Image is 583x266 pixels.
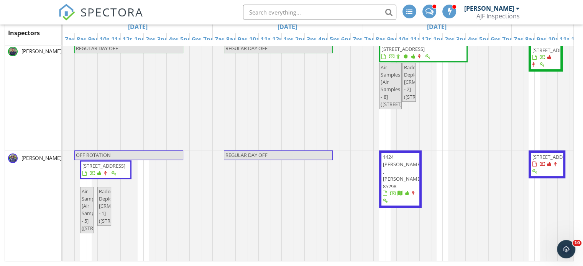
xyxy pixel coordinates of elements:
[316,33,333,46] a: 4pm
[20,154,63,162] span: [PERSON_NAME]
[259,33,279,46] a: 11am
[557,240,575,258] iframe: Intercom live chat
[573,240,581,246] span: 10
[420,33,440,46] a: 12pm
[270,33,291,46] a: 12pm
[425,21,448,33] a: Go to September 29, 2025
[466,33,483,46] a: 4pm
[532,153,575,160] span: [STREET_ADDRESS]
[80,4,143,20] span: SPECTORA
[477,33,494,46] a: 5pm
[397,33,417,46] a: 10am
[512,33,529,46] a: 7am
[121,33,141,46] a: 12pm
[8,29,40,37] span: Inspectors
[381,46,424,52] span: [STREET_ADDRESS]
[178,33,195,46] a: 5pm
[546,33,567,46] a: 10am
[76,45,118,52] span: REGULAR DAY OFF
[58,4,75,21] img: The Best Home Inspection Software - Spectora
[109,33,130,46] a: 11am
[381,64,427,108] span: Air Samples [Air Samples - 8] ([STREET_ADDRESS])
[8,47,18,56] img: image20230130174929b77b8c09.jpeg
[532,47,575,54] span: [STREET_ADDRESS]
[282,33,299,46] a: 1pm
[99,188,143,224] span: Radon Deploy [CRM - 1] ([STREET_ADDRESS]
[201,33,218,46] a: 7pm
[476,12,520,20] div: AJF Inspections
[293,33,310,46] a: 2pm
[58,10,143,26] a: SPECTORA
[167,33,184,46] a: 4pm
[86,33,103,46] a: 9am
[82,188,128,232] span: Air Samples [Air Samples - 5] ([STREET_ADDRESS])
[464,5,514,12] div: [PERSON_NAME]
[328,33,345,46] a: 5pm
[82,162,125,169] span: [STREET_ADDRESS]
[385,33,402,46] a: 9am
[20,47,63,55] span: [PERSON_NAME]
[144,33,161,46] a: 2pm
[535,33,552,46] a: 9am
[8,153,18,163] img: tyler.jpg
[213,33,230,46] a: 7am
[190,33,207,46] a: 6pm
[443,33,460,46] a: 2pm
[454,33,471,46] a: 3pm
[225,45,268,52] span: REGULAR DAY OFF
[362,33,379,46] a: 7am
[63,33,80,46] a: 7am
[489,33,506,46] a: 6pm
[132,33,149,46] a: 1pm
[98,33,118,46] a: 10am
[224,33,241,46] a: 8am
[305,33,322,46] a: 3pm
[408,33,429,46] a: 11am
[76,152,111,158] span: OFF ROTATION
[247,33,268,46] a: 10am
[225,152,268,158] span: REGULAR DAY OFF
[558,33,578,46] a: 11am
[404,64,450,100] span: Radon Deploy [CRM - 2] ([STREET_ADDRESS])
[276,21,299,33] a: Go to September 28, 2025
[155,33,172,46] a: 3pm
[339,33,356,46] a: 6pm
[236,33,253,46] a: 9am
[523,33,540,46] a: 8am
[383,153,421,190] span: 1424 [PERSON_NAME] , [PERSON_NAME] 85298
[243,5,396,20] input: Search everything...
[75,33,92,46] a: 8am
[431,33,448,46] a: 1pm
[351,33,368,46] a: 7pm
[500,33,517,46] a: 7pm
[374,33,391,46] a: 8am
